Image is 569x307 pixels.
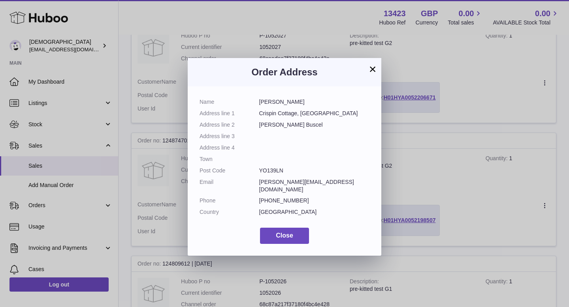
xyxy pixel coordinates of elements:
[200,110,259,117] dt: Address line 1
[200,133,259,140] dt: Address line 3
[259,110,370,117] dd: Crispin Cottage, [GEOGRAPHIC_DATA]
[200,144,259,152] dt: Address line 4
[200,66,369,79] h3: Order Address
[259,98,370,106] dd: [PERSON_NAME]
[259,208,370,216] dd: [GEOGRAPHIC_DATA]
[259,197,370,204] dd: [PHONE_NUMBER]
[259,178,370,193] dd: [PERSON_NAME][EMAIL_ADDRESS][DOMAIN_NAME]
[260,228,309,244] button: Close
[200,155,259,163] dt: Town
[200,98,259,106] dt: Name
[200,208,259,216] dt: Country
[200,197,259,204] dt: Phone
[259,121,370,129] dd: [PERSON_NAME] Buscel
[200,167,259,174] dt: Post Code
[276,232,293,239] span: Close
[200,121,259,129] dt: Address line 2
[200,178,259,193] dt: Email
[368,64,377,74] button: ×
[259,167,370,174] dd: YO139LN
